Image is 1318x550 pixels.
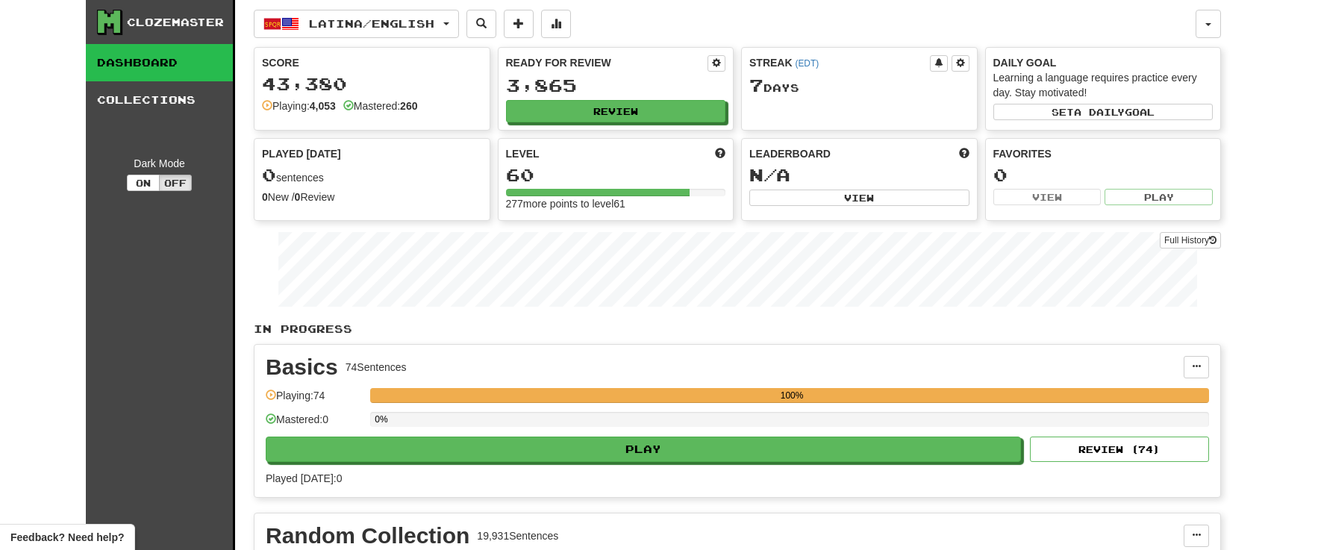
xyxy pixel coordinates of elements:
button: Play [1105,189,1213,205]
button: Review [506,100,726,122]
strong: 0 [262,191,268,203]
a: Collections [86,81,233,119]
span: Score more points to level up [715,146,725,161]
span: Open feedback widget [10,530,124,545]
div: Mastered: [343,99,418,113]
strong: 0 [295,191,301,203]
p: In Progress [254,322,1221,337]
button: Play [266,437,1021,462]
a: (EDT) [795,58,819,69]
div: Mastered: 0 [266,412,363,437]
strong: 260 [400,100,417,112]
button: Latina/English [254,10,459,38]
span: a daily [1074,107,1125,117]
button: Add sentence to collection [504,10,534,38]
span: N/A [749,164,790,185]
div: 3,865 [506,76,726,95]
button: Search sentences [466,10,496,38]
span: Played [DATE] [262,146,341,161]
div: Ready for Review [506,55,708,70]
button: On [127,175,160,191]
div: Clozemaster [127,15,224,30]
span: 7 [749,75,763,96]
div: Score [262,55,482,70]
span: Level [506,146,540,161]
button: View [749,190,969,206]
div: 43,380 [262,75,482,93]
span: 0 [262,164,276,185]
div: New / Review [262,190,482,204]
button: Seta dailygoal [993,104,1214,120]
a: Full History [1160,232,1221,249]
div: Day s [749,76,969,96]
span: Latina / English [309,17,434,30]
button: Off [159,175,192,191]
strong: 4,053 [310,100,336,112]
div: Random Collection [266,525,469,547]
button: More stats [541,10,571,38]
span: Played [DATE]: 0 [266,472,342,484]
span: Leaderboard [749,146,831,161]
button: View [993,189,1102,205]
div: 60 [506,166,726,184]
div: 74 Sentences [346,360,407,375]
div: Dark Mode [97,156,222,171]
div: 0 [993,166,1214,184]
button: Review (74) [1030,437,1209,462]
div: Daily Goal [993,55,1214,70]
div: 277 more points to level 61 [506,196,726,211]
div: 19,931 Sentences [477,528,558,543]
div: Favorites [993,146,1214,161]
div: Playing: [262,99,336,113]
div: Playing: 74 [266,388,363,413]
div: sentences [262,166,482,185]
div: Basics [266,356,338,378]
div: Learning a language requires practice every day. Stay motivated! [993,70,1214,100]
a: Dashboard [86,44,233,81]
div: Streak [749,55,930,70]
span: This week in points, UTC [959,146,969,161]
div: 100% [375,388,1209,403]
